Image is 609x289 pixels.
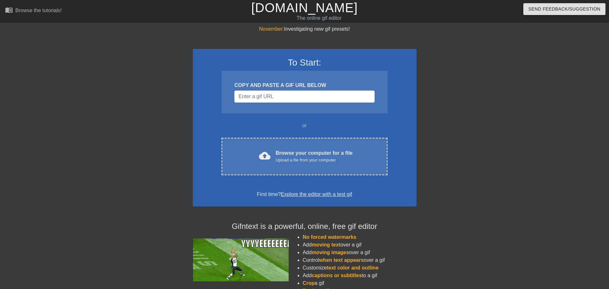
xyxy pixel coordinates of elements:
input: Username [234,90,374,103]
span: Crop [303,280,315,286]
div: Browse the tutorials! [15,8,62,13]
div: The online gif editor [206,14,432,22]
span: captions or subtitles [312,273,362,278]
img: football_small.gif [193,238,289,281]
h3: To Start: [201,57,408,68]
span: November: [259,26,284,32]
div: COPY AND PASTE A GIF URL BELOW [234,82,374,89]
span: cloud_upload [259,150,270,161]
button: Send Feedback/Suggestion [523,3,605,15]
div: Browse your computer for a file [276,149,353,163]
span: menu_book [5,6,13,14]
span: No forced watermarks [303,234,356,240]
div: or [209,122,400,129]
span: when text appears [319,257,364,263]
li: Add over a gif [303,241,417,249]
li: Add to a gif [303,272,417,279]
a: Explore the editor with a test gif [281,191,352,197]
span: text color and outline [327,265,379,270]
span: Send Feedback/Suggestion [528,5,600,13]
div: Upload a file from your computer [276,157,353,163]
li: Add over a gif [303,249,417,256]
h4: Gifntext is a powerful, online, free gif editor [193,222,417,231]
li: Control over a gif [303,256,417,264]
div: First time? [201,191,408,198]
li: Customize [303,264,417,272]
li: a gif [303,279,417,287]
span: moving images [312,250,349,255]
a: Browse the tutorials! [5,6,62,16]
div: Investigating new gif presets! [193,25,417,33]
a: [DOMAIN_NAME] [251,1,358,15]
span: moving text [312,242,340,247]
